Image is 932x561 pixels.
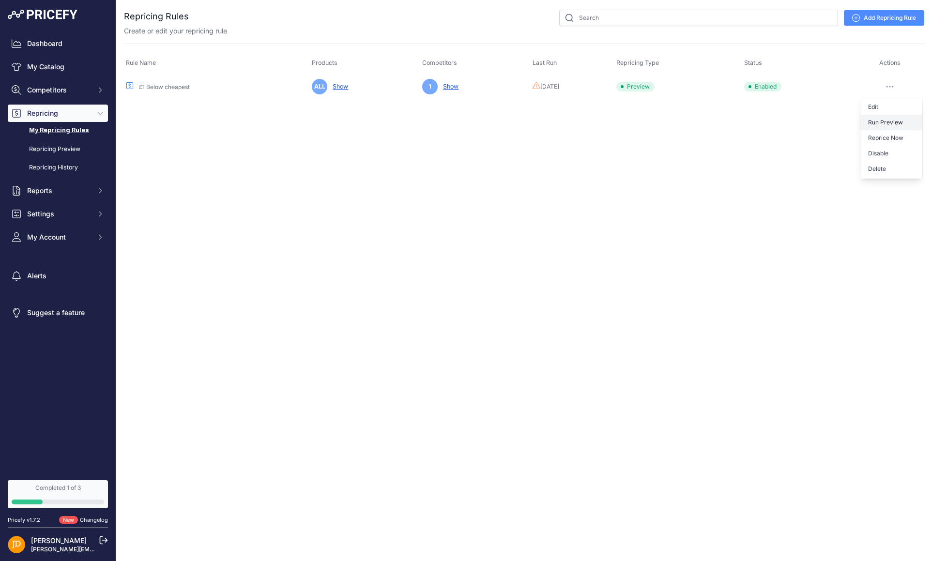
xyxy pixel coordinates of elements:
button: Settings [8,205,108,223]
span: Settings [27,209,91,219]
div: Completed 1 of 3 [12,484,104,492]
a: My Catalog [8,58,108,76]
div: Pricefy v1.7.2 [8,516,40,524]
button: Run Preview [860,115,922,130]
a: Edit [860,99,922,115]
span: Status [744,59,762,66]
button: Reprice Now [860,130,922,146]
a: Changelog [80,516,108,523]
a: £1 Below cheapest [139,83,190,91]
span: Products [312,59,337,66]
span: My Account [27,232,91,242]
a: Show [439,83,458,90]
span: Repricing [27,108,91,118]
span: ALL [312,79,327,94]
img: Pricefy Logo [8,10,77,19]
a: Completed 1 of 3 [8,480,108,508]
a: Repricing Preview [8,141,108,158]
h2: Repricing Rules [124,10,189,23]
a: Dashboard [8,35,108,52]
span: Last Run [533,59,557,66]
button: Delete [860,161,922,177]
span: Actions [879,59,901,66]
a: [PERSON_NAME] [31,536,87,545]
a: Suggest a feature [8,304,108,321]
button: My Account [8,228,108,246]
span: Rule Name [126,59,156,66]
span: [DATE] [540,83,559,91]
a: Show [329,83,348,90]
nav: Sidebar [8,35,108,469]
button: Repricing [8,105,108,122]
a: Add Repricing Rule [844,10,924,26]
span: Competitors [27,85,91,95]
a: [PERSON_NAME][EMAIL_ADDRESS][PERSON_NAME][DOMAIN_NAME] [31,546,228,553]
button: Reports [8,182,108,199]
input: Search [559,10,838,26]
a: Alerts [8,267,108,285]
span: Preview [616,82,655,91]
span: 1 [422,79,438,94]
a: Repricing History [8,159,108,176]
span: Repricing Type [616,59,659,66]
button: Disable [860,146,922,161]
button: Competitors [8,81,108,99]
span: Competitors [422,59,457,66]
span: Reports [27,186,91,196]
span: Enabled [744,82,781,91]
p: Create or edit your repricing rule [124,26,227,36]
span: New [59,516,78,524]
a: My Repricing Rules [8,122,108,139]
